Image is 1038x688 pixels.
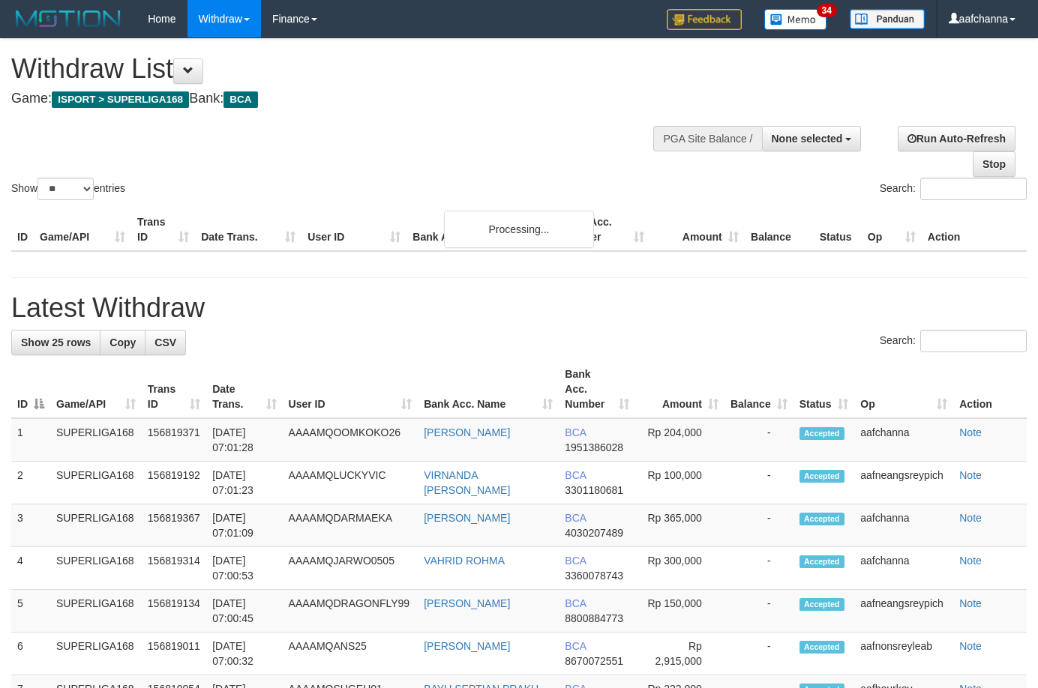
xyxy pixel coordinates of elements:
select: Showentries [37,178,94,200]
a: Note [959,555,982,567]
td: - [724,418,793,462]
td: - [724,633,793,675]
th: Op: activate to sort column ascending [854,360,953,418]
h1: Latest Withdraw [11,293,1027,323]
th: Status: activate to sort column ascending [793,360,855,418]
a: Copy [100,330,145,355]
span: Copy 3301180681 to clipboard [565,484,623,496]
td: Rp 2,915,000 [635,633,724,675]
td: 1 [11,418,50,462]
td: aafneangsreypich [854,462,953,504]
td: [DATE] 07:00:53 [206,547,282,590]
td: AAAAMQLUCKYVIC [283,462,418,504]
a: Note [959,469,982,481]
label: Show entries [11,178,125,200]
th: Bank Acc. Number: activate to sort column ascending [559,360,635,418]
th: Balance [745,208,814,251]
a: [PERSON_NAME] [424,426,510,438]
td: [DATE] 07:01:28 [206,418,282,462]
td: SUPERLIGA168 [50,418,142,462]
td: 156819192 [142,462,206,504]
td: SUPERLIGA168 [50,504,142,547]
span: Copy 4030207489 to clipboard [565,527,623,539]
th: Trans ID: activate to sort column ascending [142,360,206,418]
span: Copy 8670072551 to clipboard [565,655,623,667]
span: Accepted [799,470,844,483]
th: Amount: activate to sort column ascending [635,360,724,418]
th: User ID: activate to sort column ascending [283,360,418,418]
td: SUPERLIGA168 [50,547,142,590]
a: [PERSON_NAME] [424,640,510,652]
td: aafchanna [854,504,953,547]
span: Accepted [799,555,844,568]
td: AAAAMQJARWO0505 [283,547,418,590]
a: [PERSON_NAME] [424,597,510,609]
th: Date Trans. [195,208,301,251]
th: Balance: activate to sort column ascending [724,360,793,418]
span: Copy [109,337,136,348]
td: AAAAMQDRAGONFLY99 [283,590,418,633]
img: panduan.png [850,9,925,29]
td: Rp 150,000 [635,590,724,633]
a: Stop [973,151,1015,177]
td: SUPERLIGA168 [50,462,142,504]
td: SUPERLIGA168 [50,590,142,633]
span: Copy 8800884773 to clipboard [565,612,623,624]
th: Op [862,208,922,251]
td: Rp 365,000 [635,504,724,547]
td: aafneangsreypich [854,590,953,633]
td: SUPERLIGA168 [50,633,142,675]
td: Rp 300,000 [635,547,724,590]
span: None selected [772,133,843,145]
td: 156819371 [142,418,206,462]
td: 156819367 [142,504,206,547]
input: Search: [920,178,1027,200]
a: [PERSON_NAME] [424,512,510,524]
td: - [724,462,793,504]
label: Search: [880,330,1027,352]
span: Copy 1951386028 to clipboard [565,441,623,453]
a: VAHRID ROHMA [424,555,505,567]
th: Action [922,208,1027,251]
span: BCA [223,91,257,108]
td: aafchanna [854,418,953,462]
a: Note [959,426,982,438]
td: 4 [11,547,50,590]
span: Accepted [799,598,844,611]
th: User ID [301,208,406,251]
button: None selected [762,126,862,151]
td: 156819314 [142,547,206,590]
a: VIRNANDA [PERSON_NAME] [424,469,510,496]
th: Status [814,208,862,251]
td: - [724,547,793,590]
th: Trans ID [131,208,195,251]
span: Show 25 rows [21,337,91,348]
th: Amount [650,208,745,251]
span: BCA [565,512,586,524]
th: ID [11,208,34,251]
span: Accepted [799,513,844,525]
span: CSV [154,337,176,348]
td: aafnonsreyleab [854,633,953,675]
label: Search: [880,178,1027,200]
span: BCA [565,640,586,652]
th: Bank Acc. Name [406,208,555,251]
td: Rp 204,000 [635,418,724,462]
td: 3 [11,504,50,547]
span: BCA [565,555,586,567]
th: ID: activate to sort column descending [11,360,50,418]
img: Button%20Memo.svg [764,9,827,30]
img: MOTION_logo.png [11,7,125,30]
a: Show 25 rows [11,330,100,355]
span: BCA [565,469,586,481]
h1: Withdraw List [11,54,677,84]
td: aafchanna [854,547,953,590]
td: Rp 100,000 [635,462,724,504]
td: AAAAMQANS25 [283,633,418,675]
td: AAAAMQDARMAEKA [283,504,418,547]
th: Game/API: activate to sort column ascending [50,360,142,418]
span: BCA [565,597,586,609]
div: Processing... [444,211,594,248]
th: Date Trans.: activate to sort column ascending [206,360,282,418]
td: 6 [11,633,50,675]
